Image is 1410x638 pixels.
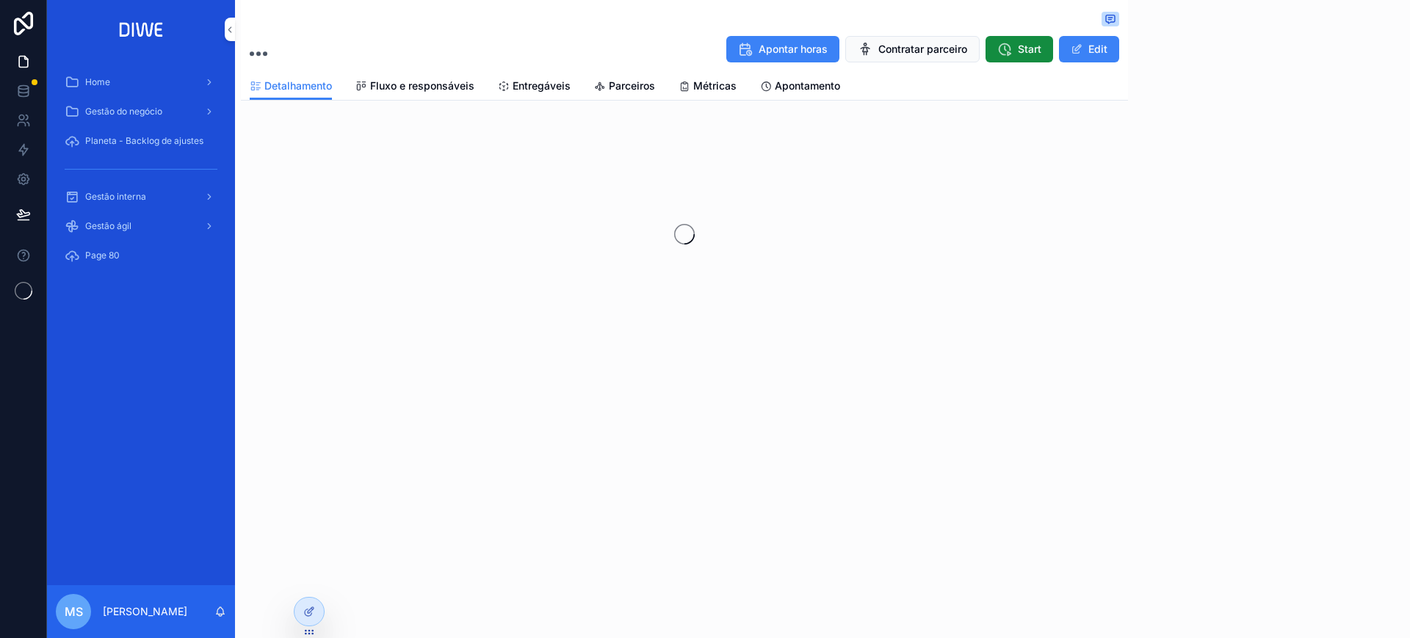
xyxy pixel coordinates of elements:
span: Métricas [693,79,737,93]
span: Contratar parceiro [878,42,967,57]
span: Planeta - Backlog de ajustes [85,135,203,147]
p: [PERSON_NAME] [103,604,187,619]
a: Page 80 [56,242,226,269]
button: Start [986,36,1053,62]
a: Gestão do negócio [56,98,226,125]
div: scrollable content [47,59,235,288]
span: MS [65,603,83,620]
a: Parceiros [594,73,655,102]
img: App logo [115,18,168,41]
a: Entregáveis [498,73,571,102]
button: Edit [1059,36,1119,62]
span: Start [1018,42,1041,57]
a: Fluxo e responsáveis [355,73,474,102]
a: Home [56,69,226,95]
span: Apontar horas [759,42,828,57]
span: Page 80 [85,250,120,261]
span: Fluxo e responsáveis [370,79,474,93]
span: Detalhamento [264,79,332,93]
a: Métricas [679,73,737,102]
button: Apontar horas [726,36,839,62]
a: Gestão ágil [56,213,226,239]
a: Gestão interna [56,184,226,210]
a: Apontamento [760,73,840,102]
span: Gestão ágil [85,220,131,232]
span: Gestão interna [85,191,146,203]
a: Planeta - Backlog de ajustes [56,128,226,154]
a: Detalhamento [250,73,332,101]
button: Contratar parceiro [845,36,980,62]
span: Apontamento [775,79,840,93]
span: Home [85,76,110,88]
span: Parceiros [609,79,655,93]
span: Gestão do negócio [85,106,162,117]
span: Entregáveis [513,79,571,93]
